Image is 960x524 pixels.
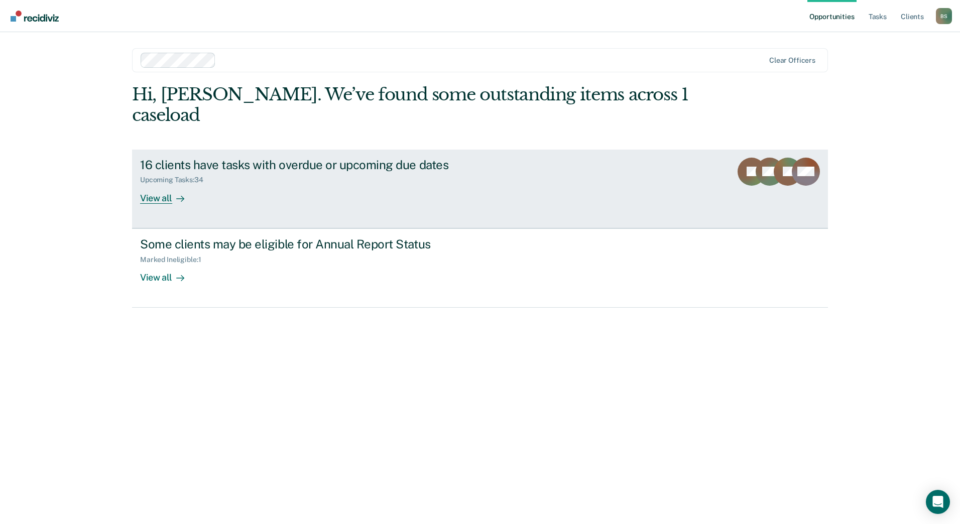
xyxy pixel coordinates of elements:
a: Some clients may be eligible for Annual Report StatusMarked Ineligible:1View all [132,228,828,308]
div: 16 clients have tasks with overdue or upcoming due dates [140,158,493,172]
div: View all [140,184,196,204]
div: Clear officers [769,56,815,65]
div: B S [936,8,952,24]
img: Recidiviz [11,11,59,22]
button: Profile dropdown button [936,8,952,24]
div: Upcoming Tasks : 34 [140,176,211,184]
div: Marked Ineligible : 1 [140,255,209,264]
div: View all [140,264,196,283]
div: Some clients may be eligible for Annual Report Status [140,237,493,251]
a: 16 clients have tasks with overdue or upcoming due datesUpcoming Tasks:34View all [132,150,828,228]
div: Open Intercom Messenger [926,490,950,514]
div: Hi, [PERSON_NAME]. We’ve found some outstanding items across 1 caseload [132,84,689,125]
